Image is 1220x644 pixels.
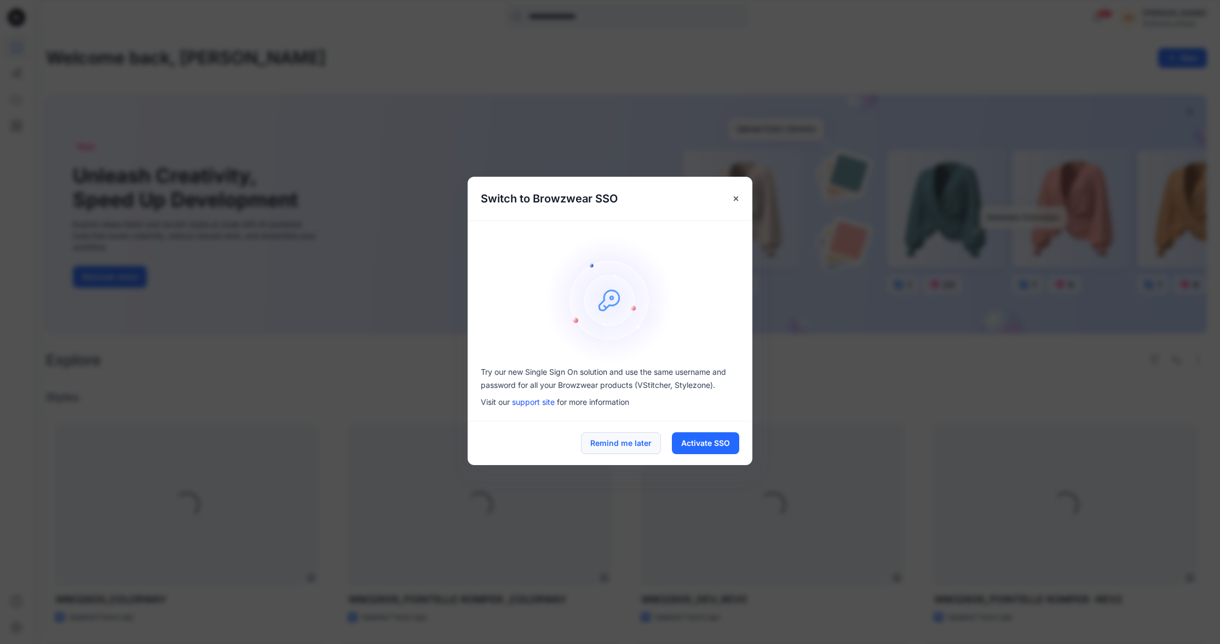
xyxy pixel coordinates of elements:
p: Try our new Single Sign On solution and use the same username and password for all your Browzwear... [481,365,739,392]
a: support site [512,397,555,407]
button: Activate SSO [672,432,739,454]
img: onboarding-sz2.1ef2cb9c.svg [544,234,676,365]
p: Visit our for more information [481,396,739,408]
button: Close [726,189,746,208]
button: Remind me later [581,432,661,454]
h5: Switch to Browzwear SSO [468,177,631,221]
